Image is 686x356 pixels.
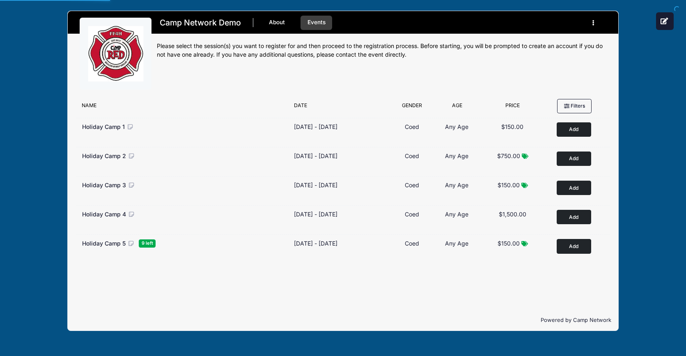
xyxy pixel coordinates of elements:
button: Add [557,152,591,166]
span: Coed [405,181,419,188]
a: Events [301,16,332,30]
button: Add [557,210,591,224]
span: $150.00 [501,123,523,130]
button: Add [557,239,591,253]
span: Coed [405,152,419,159]
button: Add [557,181,591,195]
span: 9 left [139,239,156,247]
div: [DATE] - [DATE] [294,210,337,218]
span: Coed [405,211,419,218]
div: Date [290,102,390,113]
span: Any Age [445,123,468,130]
div: Price [481,102,544,113]
button: Add [557,122,591,137]
span: $750.00 [497,152,520,159]
div: [DATE] - [DATE] [294,181,337,189]
span: Holiday Camp 3 [82,181,126,188]
span: Coed [405,240,419,247]
span: Any Age [445,181,468,188]
span: Holiday Camp 2 [82,152,126,159]
div: Please select the session(s) you want to register for and then proceed to the registration proces... [157,42,606,59]
img: logo [85,23,147,85]
span: Holiday Camp 4 [82,211,126,218]
a: About [262,16,292,30]
p: Powered by Camp Network [74,316,611,324]
span: Any Age [445,240,468,247]
span: $150.00 [498,181,520,188]
div: Gender [391,102,433,113]
span: Any Age [445,152,468,159]
span: Holiday Camp 1 [82,123,125,130]
div: [DATE] - [DATE] [294,122,337,131]
span: $1,500.00 [499,211,526,218]
button: Filters [557,99,592,113]
h1: Camp Network Demo [157,16,243,30]
div: Age [433,102,481,113]
div: Name [78,102,290,113]
div: [DATE] - [DATE] [294,239,337,248]
span: Holiday Camp 5 [82,240,126,247]
div: [DATE] - [DATE] [294,152,337,160]
span: Any Age [445,211,468,218]
span: Coed [405,123,419,130]
span: $150.00 [498,240,520,247]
